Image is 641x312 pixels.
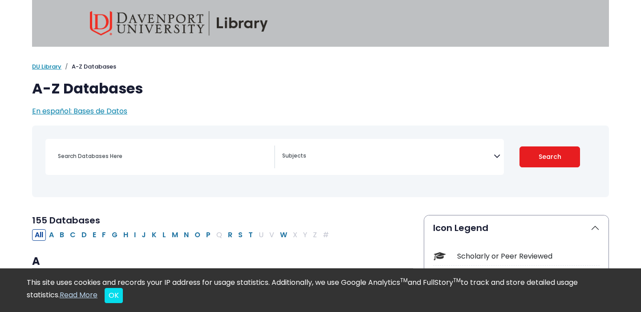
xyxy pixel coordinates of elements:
[60,290,97,300] a: Read More
[453,276,461,284] sup: TM
[121,229,131,241] button: Filter Results H
[90,11,268,36] img: Davenport University Library
[79,229,89,241] button: Filter Results D
[160,229,169,241] button: Filter Results L
[32,229,46,241] button: All
[32,62,61,71] a: DU Library
[32,229,333,239] div: Alpha-list to filter by first letter of database name
[27,277,614,303] div: This site uses cookies and records your IP address for usage statistics. Additionally, we use Goo...
[32,255,413,268] h3: A
[99,229,109,241] button: Filter Results F
[203,229,213,241] button: Filter Results P
[131,229,138,241] button: Filter Results I
[519,146,580,167] button: Submit for Search Results
[53,150,274,162] input: Search database by title or keyword
[169,229,181,241] button: Filter Results M
[61,62,116,71] li: A-Z Databases
[46,229,57,241] button: Filter Results A
[109,229,120,241] button: Filter Results G
[225,229,235,241] button: Filter Results R
[57,229,67,241] button: Filter Results B
[434,250,446,262] img: Icon Scholarly or Peer Reviewed
[32,214,100,227] span: 155 Databases
[277,229,290,241] button: Filter Results W
[400,276,408,284] sup: TM
[32,80,609,97] h1: A-Z Databases
[67,229,78,241] button: Filter Results C
[181,229,191,241] button: Filter Results N
[246,229,256,241] button: Filter Results T
[105,288,123,303] button: Close
[457,251,600,262] div: Scholarly or Peer Reviewed
[282,153,494,160] textarea: Search
[32,126,609,197] nav: Search filters
[424,215,609,240] button: Icon Legend
[235,229,245,241] button: Filter Results S
[192,229,203,241] button: Filter Results O
[149,229,159,241] button: Filter Results K
[90,229,99,241] button: Filter Results E
[139,229,149,241] button: Filter Results J
[32,106,127,116] a: En español: Bases de Datos
[32,62,609,71] nav: breadcrumb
